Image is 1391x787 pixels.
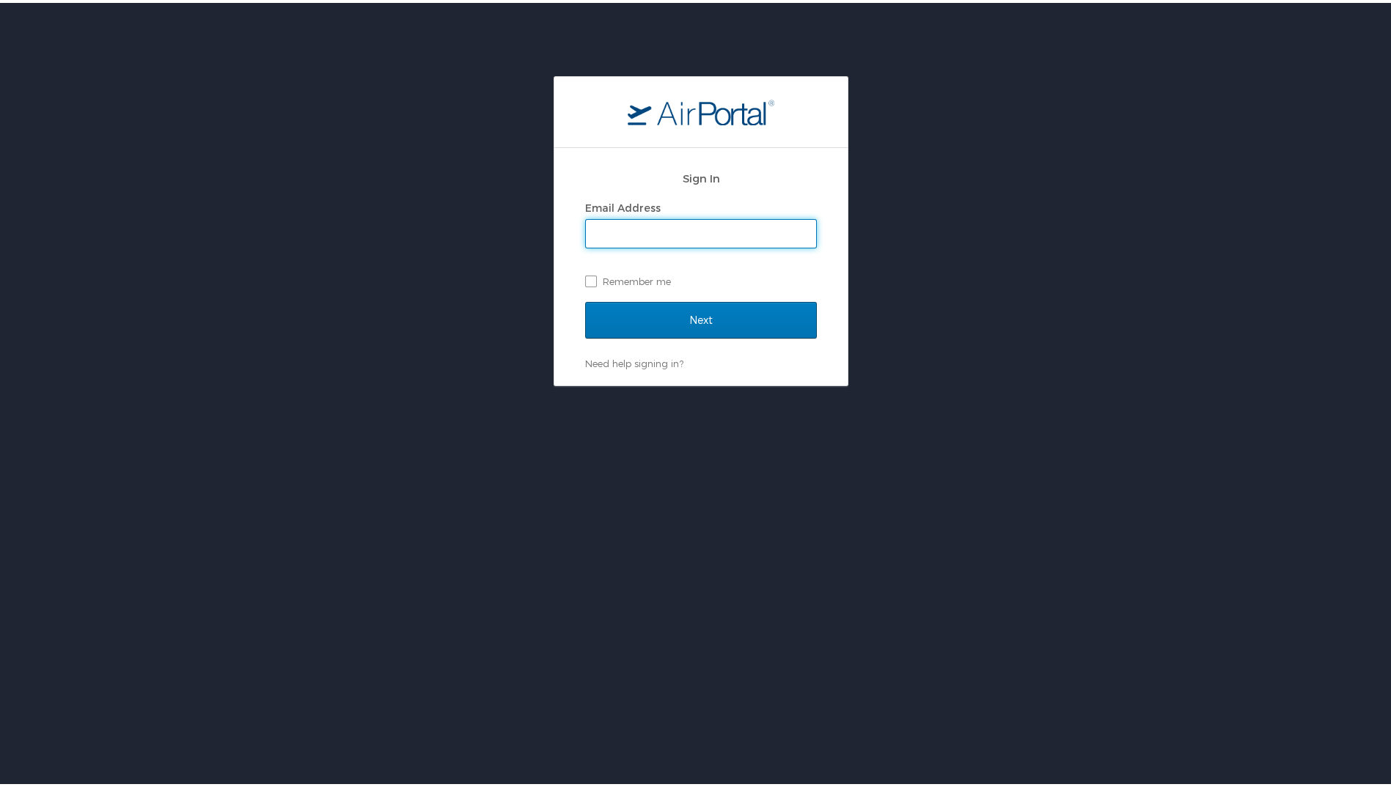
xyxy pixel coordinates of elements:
[585,199,661,211] label: Email Address
[628,96,774,122] img: logo
[585,299,817,336] input: Next
[585,267,817,289] label: Remember me
[585,167,817,184] h2: Sign In
[585,355,683,366] a: Need help signing in?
